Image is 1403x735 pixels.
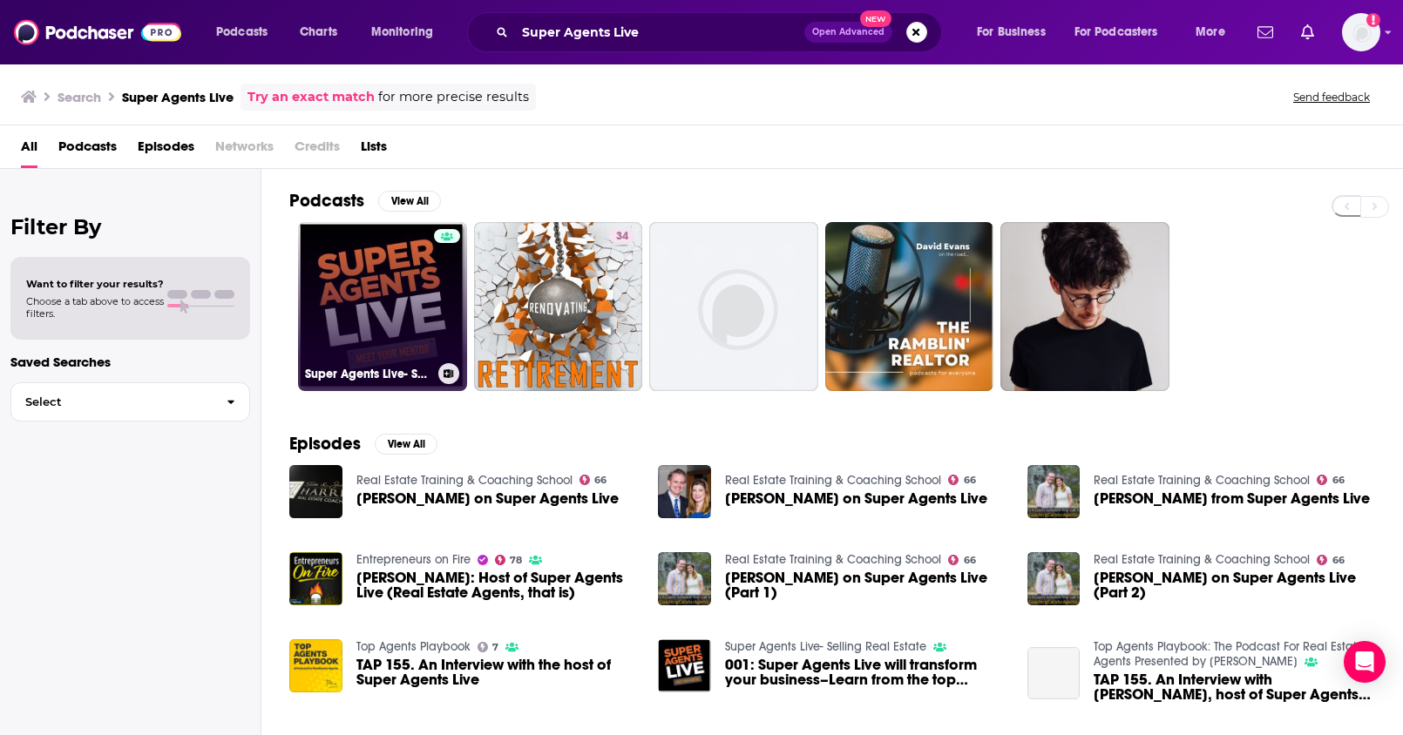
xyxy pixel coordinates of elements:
span: 66 [594,476,607,484]
img: Toby Salgado from Super Agents Live [1027,465,1081,518]
h3: Super Agents Live- Selling Real Estate [305,367,431,381]
p: Saved Searches [10,354,250,370]
svg: Add a profile image [1366,13,1380,27]
button: Send feedback [1288,90,1375,105]
span: For Podcasters [1074,20,1158,44]
h2: Episodes [289,433,361,455]
a: 001: Super Agents Live will transform your business–Learn from the top performing real estate age... [725,657,1006,687]
button: Show profile menu [1342,13,1380,51]
span: 7 [492,644,498,651]
img: Tim Harris on Super Agents Live [289,465,342,518]
span: [PERSON_NAME] on Super Agents Live [725,491,987,506]
a: PodcastsView All [289,190,441,212]
span: for more precise results [378,87,529,107]
a: Top Agents Playbook [356,639,471,654]
a: Top Agents Playbook: The Podcast For Real Estate Agents Presented by Ray Wood [1094,639,1364,669]
a: Charts [288,18,348,46]
div: Search podcasts, credits, & more... [484,12,959,52]
a: EpisodesView All [289,433,437,455]
span: Select [11,396,213,408]
span: More [1196,20,1225,44]
a: TAP 155. An Interview with Toby Salgado, host of Super Agents Live [1027,647,1081,700]
span: Logged in as kochristina [1342,13,1380,51]
img: User Profile [1342,13,1380,51]
img: Podchaser - Follow, Share and Rate Podcasts [14,16,181,49]
a: Tim Harris on Super Agents Live [725,491,987,506]
span: For Business [977,20,1046,44]
a: 66 [948,475,976,485]
span: [PERSON_NAME]: Host of Super Agents Live (Real Estate Agents, that is) [356,570,638,600]
a: All [21,132,37,168]
button: open menu [965,18,1067,46]
span: 34 [616,228,628,246]
a: Super Agents Live- Selling Real Estate [298,222,467,391]
a: Lists [361,132,387,168]
span: Podcasts [216,20,268,44]
a: Toby Salgado: Host of Super Agents Live (Real Estate Agents, that is) [356,570,638,600]
button: View All [378,191,441,212]
a: Real Estate Training & Coaching School [725,473,941,488]
a: Real Estate Training & Coaching School [725,552,941,567]
span: [PERSON_NAME] on Super Agents Live (Part 1) [725,570,1006,600]
img: Tim Harris on Super Agents Live (Part 2) [1027,552,1081,605]
img: Toby Salgado: Host of Super Agents Live (Real Estate Agents, that is) [289,552,342,605]
button: open menu [1063,18,1183,46]
span: 66 [964,476,976,484]
span: Networks [215,132,274,168]
a: Tim Harris on Super Agents Live [658,465,711,518]
a: 66 [579,475,607,485]
a: Real Estate Training & Coaching School [356,473,573,488]
span: New [860,10,891,27]
a: 78 [495,555,523,565]
span: Credits [295,132,340,168]
span: Open Advanced [812,28,884,37]
button: open menu [204,18,290,46]
span: 66 [1332,476,1345,484]
a: Entrepreneurs on Fire [356,552,471,567]
a: 66 [1317,475,1345,485]
img: 001: Super Agents Live will transform your business–Learn from the top performing real estate age... [658,639,711,692]
a: Episodes [138,132,194,168]
a: Try an exact match [247,87,375,107]
span: [PERSON_NAME] on Super Agents Live [356,491,619,506]
img: TAP 155. An Interview with the host of Super Agents Live [289,639,342,692]
span: Want to filter your results? [26,278,164,290]
span: 66 [1332,556,1345,564]
a: Podcasts [58,132,117,168]
span: TAP 155. An Interview with [PERSON_NAME], host of Super Agents Live [1094,672,1375,702]
button: Open AdvancedNew [804,22,892,43]
a: Tim Harris on Super Agents Live (Part 2) [1094,570,1375,600]
img: Tim Harris on Super Agents Live (Part 1) [658,552,711,605]
a: Real Estate Training & Coaching School [1094,473,1310,488]
span: 66 [964,556,976,564]
a: Super Agents Live- Selling Real Estate [725,639,926,654]
a: 34 [474,222,643,391]
a: Toby Salgado from Super Agents Live [1094,491,1370,506]
div: Open Intercom Messenger [1344,641,1386,683]
h2: Filter By [10,214,250,239]
span: Monitoring [371,20,433,44]
a: 7 [478,642,499,652]
span: Choose a tab above to access filters. [26,295,164,320]
a: Real Estate Training & Coaching School [1094,552,1310,567]
a: Tim Harris on Super Agents Live [356,491,619,506]
a: Tim Harris on Super Agents Live (Part 1) [725,570,1006,600]
button: open menu [1183,18,1247,46]
a: TAP 155. An Interview with the host of Super Agents Live [356,657,638,687]
a: Show notifications dropdown [1250,17,1280,47]
button: View All [375,434,437,455]
span: [PERSON_NAME] on Super Agents Live (Part 2) [1094,570,1375,600]
h3: Search [58,89,101,105]
a: TAP 155. An Interview with Toby Salgado, host of Super Agents Live [1094,672,1375,702]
